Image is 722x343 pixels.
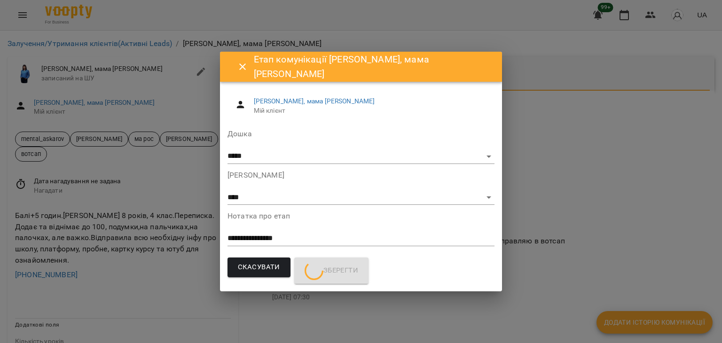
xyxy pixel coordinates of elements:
button: Close [231,55,254,78]
span: Скасувати [238,261,280,273]
label: [PERSON_NAME] [228,171,494,179]
button: Скасувати [228,257,290,277]
span: Мій клієнт [254,106,487,116]
a: [PERSON_NAME], мама [PERSON_NAME] [254,97,375,105]
label: Дошка [228,130,494,138]
h6: Етап комунікації [PERSON_NAME], мама [PERSON_NAME] [254,52,491,82]
label: Нотатка про етап [228,212,494,220]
